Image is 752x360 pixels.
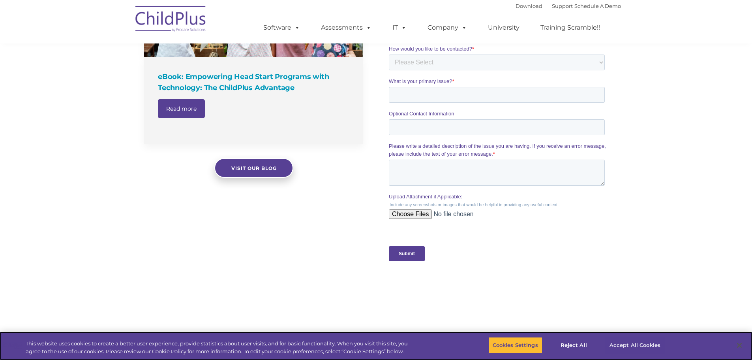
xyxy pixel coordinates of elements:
[516,3,621,9] font: |
[26,340,414,355] div: This website uses cookies to create a better user experience, provide statistics about user visit...
[605,337,665,354] button: Accept All Cookies
[549,337,598,354] button: Reject All
[158,71,351,93] h4: eBook: Empowering Head Start Programs with Technology: The ChildPlus Advantage
[313,20,379,36] a: Assessments
[516,3,542,9] a: Download
[214,158,293,178] a: Visit our blog
[552,3,573,9] a: Support
[480,20,527,36] a: University
[574,3,621,9] a: Schedule A Demo
[131,0,210,40] img: ChildPlus by Procare Solutions
[158,99,205,118] a: Read more
[384,20,414,36] a: IT
[731,337,748,354] button: Close
[255,20,308,36] a: Software
[488,337,542,354] button: Cookies Settings
[533,20,608,36] a: Training Scramble!!
[231,165,276,171] span: Visit our blog
[420,20,475,36] a: Company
